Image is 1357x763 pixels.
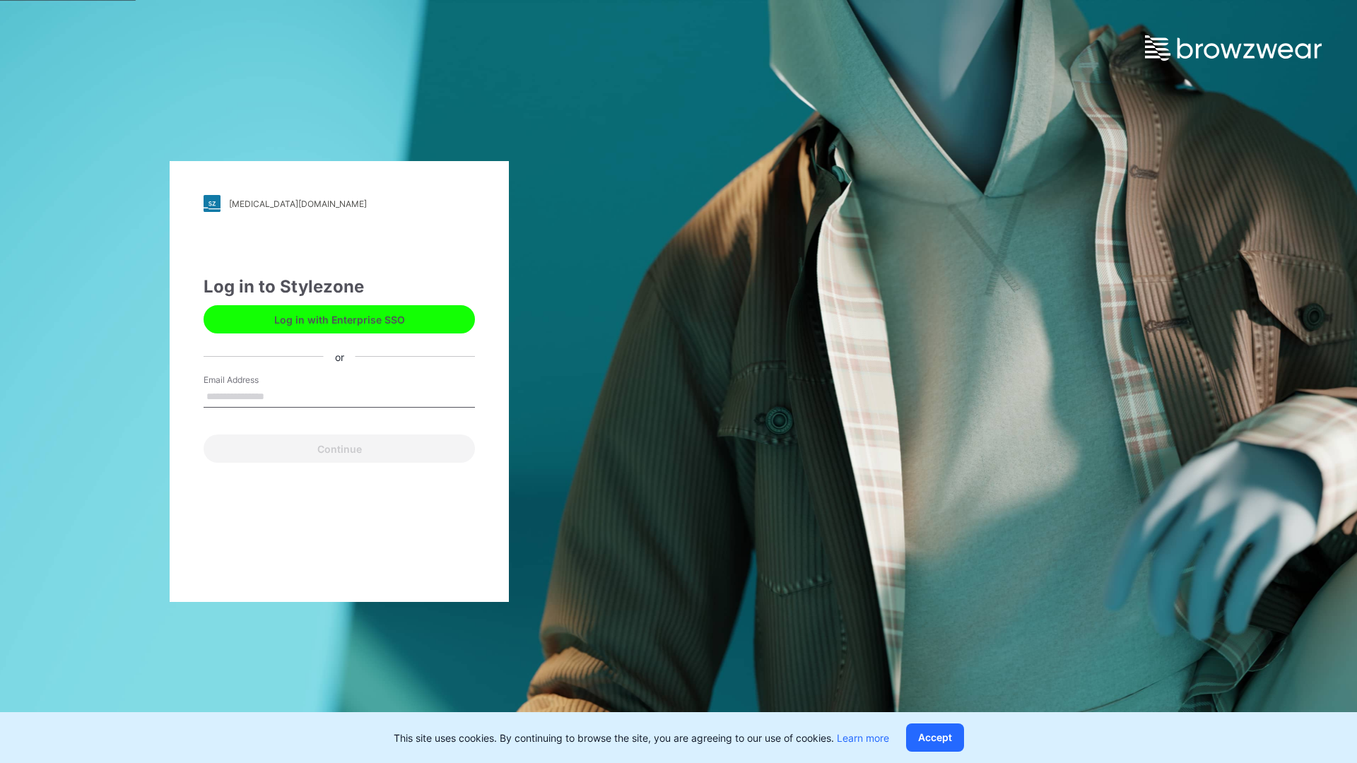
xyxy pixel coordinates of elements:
[324,349,356,364] div: or
[204,195,221,212] img: stylezone-logo.562084cfcfab977791bfbf7441f1a819.svg
[204,195,475,212] a: [MEDICAL_DATA][DOMAIN_NAME]
[906,723,964,752] button: Accept
[204,305,475,333] button: Log in with Enterprise SSO
[1145,35,1322,61] img: browzwear-logo.e42bd6dac1945053ebaf764b6aa21510.svg
[394,731,889,745] p: This site uses cookies. By continuing to browse the site, you are agreeing to our use of cookies.
[229,199,367,209] div: [MEDICAL_DATA][DOMAIN_NAME]
[837,732,889,744] a: Learn more
[204,374,302,386] label: Email Address
[204,274,475,300] div: Log in to Stylezone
